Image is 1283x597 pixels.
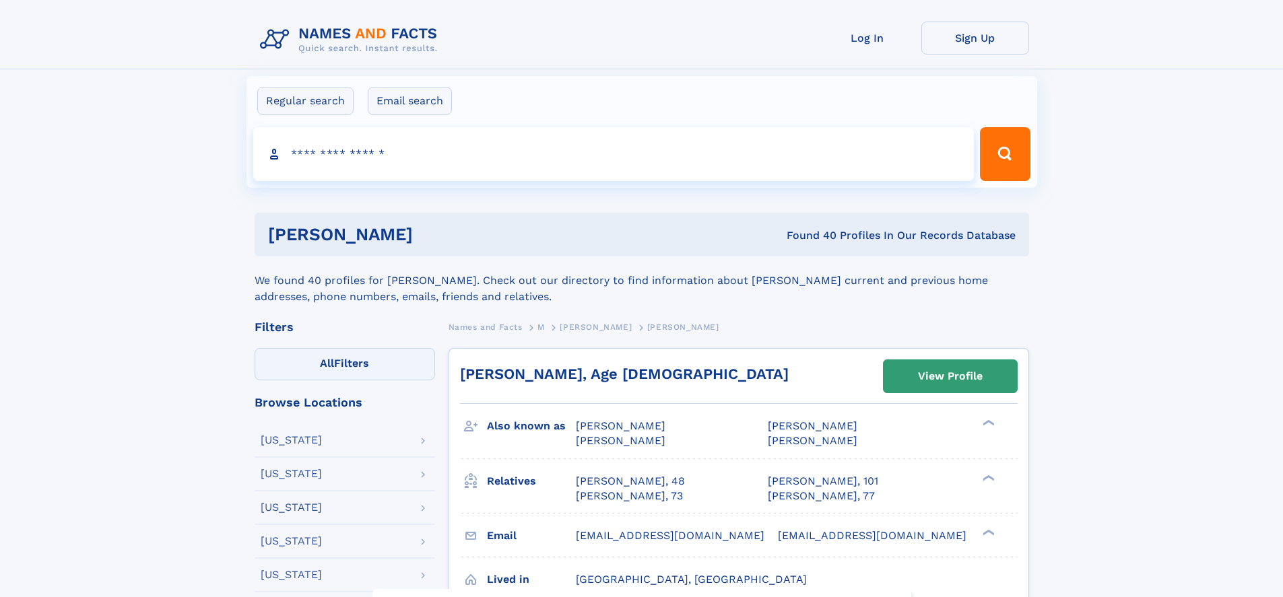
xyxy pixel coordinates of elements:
[487,415,576,437] h3: Also known as
[576,573,807,586] span: [GEOGRAPHIC_DATA], [GEOGRAPHIC_DATA]
[255,256,1029,305] div: We found 40 profiles for [PERSON_NAME]. Check out our directory to find information about [PERSON...
[814,22,921,55] a: Log In
[576,529,764,542] span: [EMAIL_ADDRESS][DOMAIN_NAME]
[537,318,545,335] a: M
[449,318,523,335] a: Names and Facts
[768,419,857,432] span: [PERSON_NAME]
[261,569,322,580] div: [US_STATE]
[768,489,875,503] a: [PERSON_NAME], 77
[979,419,995,427] div: ❯
[320,357,334,370] span: All
[487,568,576,591] h3: Lived in
[560,322,632,332] span: [PERSON_NAME]
[560,318,632,335] a: [PERSON_NAME]
[255,321,435,333] div: Filters
[918,361,983,392] div: View Profile
[576,474,685,489] a: [PERSON_NAME], 48
[537,322,545,332] span: M
[253,127,975,181] input: search input
[576,489,683,503] a: [PERSON_NAME], 73
[255,348,435,380] label: Filters
[576,434,665,447] span: [PERSON_NAME]
[255,22,449,58] img: Logo Names and Facts
[768,474,878,489] a: [PERSON_NAME], 101
[979,528,995,536] div: ❯
[884,360,1017,392] a: View Profile
[257,87,354,115] label: Regular search
[261,435,322,446] div: [US_STATE]
[261,536,322,547] div: [US_STATE]
[460,365,789,382] a: [PERSON_NAME], Age [DEMOGRAPHIC_DATA]
[368,87,452,115] label: Email search
[768,434,857,447] span: [PERSON_NAME]
[576,419,665,432] span: [PERSON_NAME]
[599,228,1016,243] div: Found 40 Profiles In Our Records Database
[261,502,322,513] div: [US_STATE]
[255,396,435,409] div: Browse Locations
[778,529,966,542] span: [EMAIL_ADDRESS][DOMAIN_NAME]
[261,468,322,479] div: [US_STATE]
[268,226,600,243] h1: [PERSON_NAME]
[487,470,576,493] h3: Relatives
[487,524,576,547] h3: Email
[979,473,995,482] div: ❯
[647,322,719,332] span: [PERSON_NAME]
[980,127,1030,181] button: Search Button
[921,22,1029,55] a: Sign Up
